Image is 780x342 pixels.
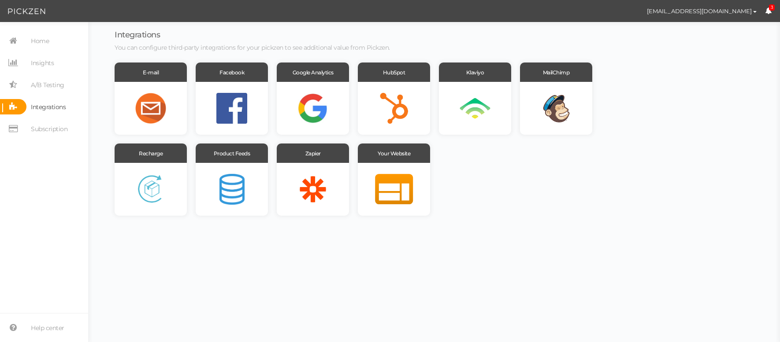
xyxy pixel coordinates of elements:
[8,6,45,17] img: Pickzen logo
[31,34,49,48] span: Home
[31,56,54,70] span: Insights
[31,78,64,92] span: A/B Testing
[115,143,187,163] div: Recharge
[358,63,430,82] div: HubSpot
[214,150,250,157] span: Product Feeds
[769,4,775,11] span: 3
[115,44,390,51] span: You can configure third-party integrations for your pickzen to see additional value from Pickzen.
[647,7,752,15] span: [EMAIL_ADDRESS][DOMAIN_NAME]
[639,4,765,18] button: [EMAIL_ADDRESS][DOMAIN_NAME]
[520,63,592,82] div: MailChimp
[196,63,268,82] div: Facebook
[31,321,64,335] span: Help center
[378,150,410,157] span: Your Website
[115,63,187,82] div: E-mail
[277,143,349,163] div: Zapier
[115,30,160,40] span: Integrations
[31,100,66,114] span: Integrations
[31,122,67,136] span: Subscription
[623,4,639,19] img: cd8312e7a6b0c0157f3589280924bf3e
[277,63,349,82] div: Google Analytics
[439,63,511,82] div: Klaviyo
